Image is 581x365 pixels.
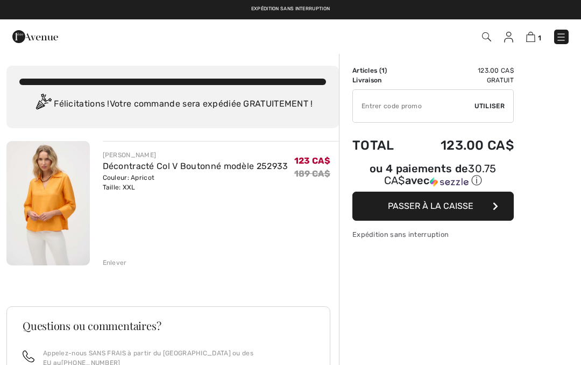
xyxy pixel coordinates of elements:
[103,173,288,192] div: Couleur: Apricot Taille: XXL
[411,66,514,75] td: 123.00 CA$
[411,127,514,164] td: 123.00 CA$
[381,67,385,74] span: 1
[352,127,411,164] td: Total
[352,75,411,85] td: Livraison
[12,26,58,47] img: 1ère Avenue
[482,32,491,41] img: Recherche
[352,164,514,192] div: ou 4 paiements de30.75 CA$avecSezzle Cliquez pour en savoir plus sur Sezzle
[504,32,513,43] img: Mes infos
[388,201,473,211] span: Passer à la caisse
[6,141,90,265] img: Décontracté Col V Boutonné modèle 252933
[23,350,34,362] img: call
[430,177,469,187] img: Sezzle
[474,101,505,111] span: Utiliser
[23,320,314,331] h3: Questions ou commentaires?
[352,66,411,75] td: Articles ( )
[384,162,497,187] span: 30.75 CA$
[103,258,127,268] div: Enlever
[103,161,288,171] a: Décontracté Col V Boutonné modèle 252933
[556,32,566,43] img: Menu
[352,164,514,188] div: ou 4 paiements de avec
[538,34,541,42] span: 1
[526,30,541,43] a: 1
[411,75,514,85] td: Gratuit
[352,192,514,221] button: Passer à la caisse
[526,32,535,42] img: Panier d'achat
[19,94,326,115] div: Félicitations ! Votre commande sera expédiée GRATUITEMENT !
[294,156,330,166] span: 123 CA$
[103,150,288,160] div: [PERSON_NAME]
[12,31,58,41] a: 1ère Avenue
[294,169,330,179] s: 189 CA$
[353,90,474,122] input: Code promo
[32,94,54,115] img: Congratulation2.svg
[352,229,514,240] div: Expédition sans interruption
